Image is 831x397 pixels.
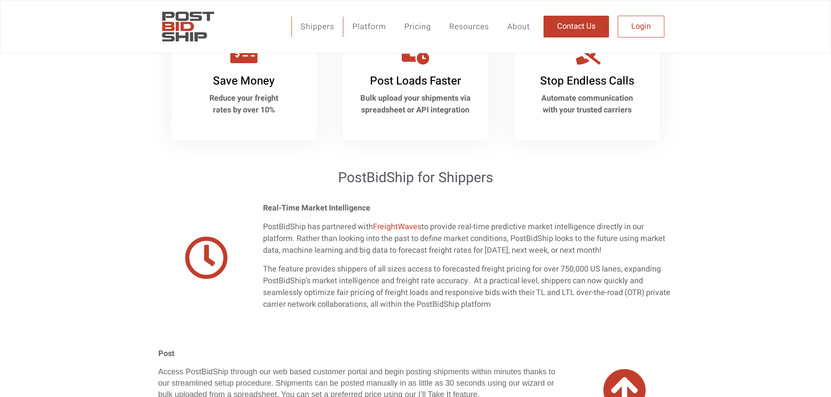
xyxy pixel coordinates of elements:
p: PostBidShip has partnered with to provide real-time predictive market intelligence directly in ou... [263,221,673,256]
span: Login [631,23,651,31]
b: Reduce your freight [209,92,278,104]
b: Automate communication [541,92,633,104]
span: Stop Endless Calls [540,73,634,89]
b: rates by over 10% [213,104,275,116]
a: Contact Us [544,16,609,37]
img: PostBidShip [158,7,218,46]
h2: PostBidShip for Shippers [158,171,673,185]
span: Real-Time Market Intelligence [263,202,370,214]
span: Save Money [213,73,275,89]
a: Resources [440,17,498,37]
a: About [498,17,539,37]
span: Post [158,348,174,360]
a: Login [618,16,664,37]
p: The feature provides shippers of all sizes access to forecasted freight pricing for over 750,000 ... [263,263,673,310]
a: Shippers [291,17,343,37]
b: Bulk upload your shipments via spreadsheet or API integration [360,92,471,116]
a: FreightWaves [373,221,421,233]
a: Pricing [395,17,440,37]
a: Platform [343,17,395,37]
span: Contact Us [557,23,595,31]
span: Post Loads Faster [370,73,461,89]
b: with your trusted carriers [543,104,632,116]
